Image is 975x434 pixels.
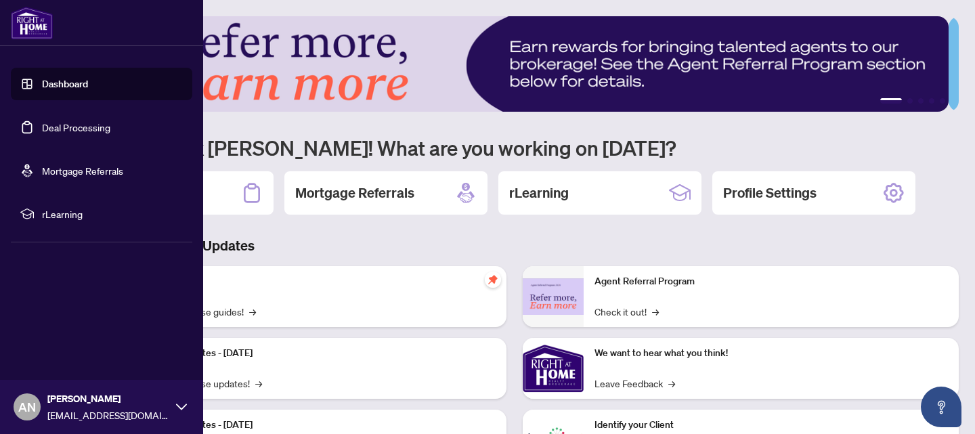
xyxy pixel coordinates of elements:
p: Identify your Client [594,418,948,433]
a: Mortgage Referrals [42,165,123,177]
a: Check it out!→ [594,304,659,319]
span: rLearning [42,207,183,221]
span: AN [18,397,36,416]
button: 4 [929,98,934,104]
h2: Profile Settings [723,183,817,202]
img: Slide 0 [70,16,949,112]
h2: Mortgage Referrals [295,183,414,202]
button: 3 [918,98,924,104]
span: pushpin [485,272,501,288]
img: We want to hear what you think! [523,338,584,399]
span: [EMAIL_ADDRESS][DOMAIN_NAME] [47,408,169,422]
p: Self-Help [142,274,496,289]
img: Agent Referral Program [523,278,584,316]
a: Dashboard [42,78,88,90]
p: We want to hear what you think! [594,346,948,361]
a: Leave Feedback→ [594,376,675,391]
span: → [249,304,256,319]
span: → [652,304,659,319]
h2: rLearning [509,183,569,202]
span: [PERSON_NAME] [47,391,169,406]
button: Open asap [921,387,961,427]
img: logo [11,7,53,39]
button: 1 [880,98,902,104]
a: Deal Processing [42,121,110,133]
h3: Brokerage & Industry Updates [70,236,959,255]
h1: Welcome back [PERSON_NAME]! What are you working on [DATE]? [70,135,959,160]
p: Platform Updates - [DATE] [142,418,496,433]
p: Agent Referral Program [594,274,948,289]
span: → [255,376,262,391]
button: 2 [907,98,913,104]
p: Platform Updates - [DATE] [142,346,496,361]
button: 5 [940,98,945,104]
span: → [668,376,675,391]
